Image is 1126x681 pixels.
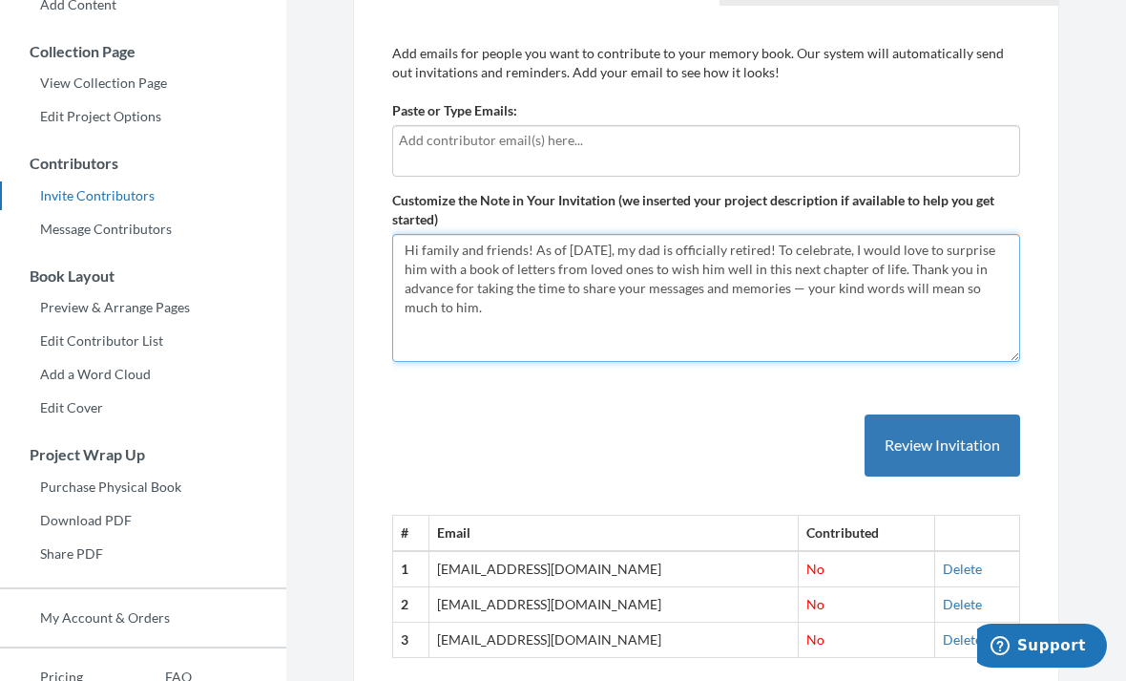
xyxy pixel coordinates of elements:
[429,623,799,658] td: [EMAIL_ADDRESS][DOMAIN_NAME]
[429,516,799,551] th: Email
[806,561,824,577] span: No
[393,516,429,551] th: #
[392,101,517,120] label: Paste or Type Emails:
[977,624,1107,671] iframe: Opens a widget where you can chat to one of our agents
[1,446,286,463] h3: Project Wrap Up
[393,551,429,586] th: 1
[392,44,1020,82] p: Add emails for people you want to contribute to your memory book. Our system will automatically s...
[429,551,799,586] td: [EMAIL_ADDRESS][DOMAIN_NAME]
[1,43,286,60] h3: Collection Page
[429,587,799,623] td: [EMAIL_ADDRESS][DOMAIN_NAME]
[799,516,935,551] th: Contributed
[865,415,1020,477] button: Review Invitation
[806,631,824,648] span: No
[393,587,429,623] th: 2
[392,191,1020,229] label: Customize the Note in Your Invitation (we inserted your project description if available to help ...
[1,155,286,172] h3: Contributors
[393,623,429,658] th: 3
[943,561,982,577] a: Delete
[943,596,982,612] a: Delete
[399,130,1013,151] input: Add contributor email(s) here...
[392,234,1020,362] textarea: Hi family and friends! To celebrate my dad’s retirement, I would love to surprise him with a book...
[1,267,286,285] h3: Book Layout
[943,631,982,648] a: Delete
[806,596,824,612] span: No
